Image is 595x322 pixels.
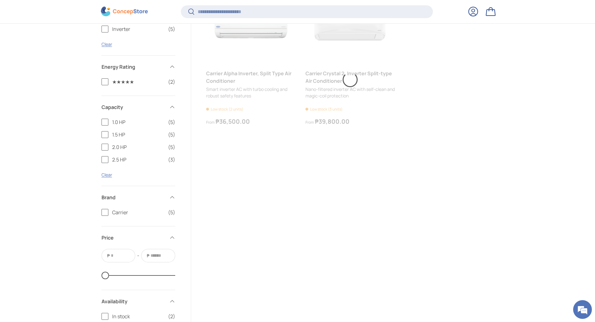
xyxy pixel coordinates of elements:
img: ConcepStore [101,7,148,17]
span: (5) [168,143,175,151]
summary: Capacity [102,96,175,118]
span: 2.0 HP [112,143,164,151]
span: ₱ [107,252,110,259]
summary: Price [102,226,175,249]
span: Price [102,234,165,241]
span: 2.5 HP [112,156,164,163]
span: (3) [168,156,175,163]
span: Inverter [112,25,164,33]
div: Minimize live chat window [102,3,117,18]
span: Energy Rating [102,63,165,71]
span: We're online! [36,79,86,142]
a: Clear [102,172,112,178]
span: (2) [168,78,175,86]
summary: Energy Rating [102,56,175,78]
span: (5) [168,131,175,138]
summary: Brand [102,186,175,209]
span: Capacity [102,103,165,111]
span: 1.5 HP [112,131,164,138]
span: Availability [102,298,165,305]
span: Carrier [112,209,164,216]
div: Chat with us now [32,35,105,43]
span: 1.0 HP [112,118,164,126]
span: Brand [102,194,165,201]
span: - [137,252,139,259]
textarea: Type your message and hit 'Enter' [3,171,119,192]
a: Clear [102,41,112,47]
summary: Availability [102,290,175,313]
span: (5) [168,25,175,33]
span: ★★★★★ [112,78,164,86]
span: (5) [168,118,175,126]
span: (2) [168,313,175,320]
span: ₱ [146,252,150,259]
span: In stock [112,313,164,320]
span: (5) [168,209,175,216]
